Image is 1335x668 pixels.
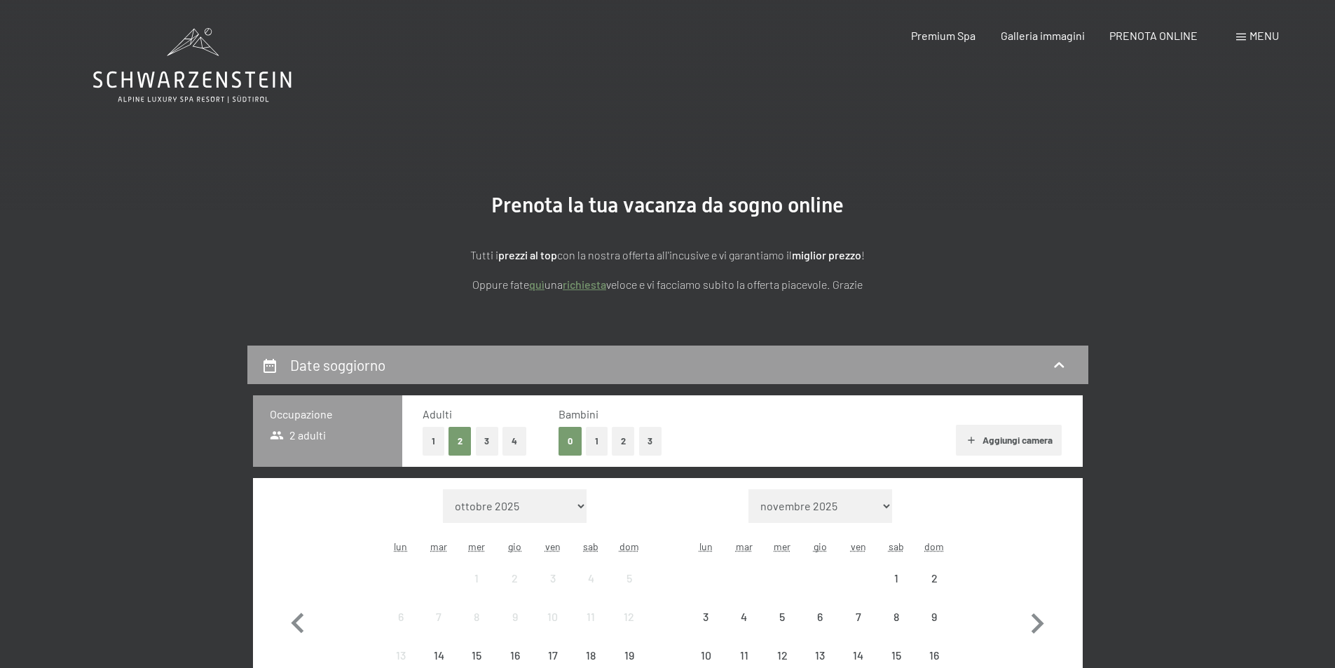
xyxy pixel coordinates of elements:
div: 7 [421,611,456,646]
div: 4 [727,611,762,646]
div: 5 [765,611,800,646]
div: Sat Nov 08 2025 [877,598,915,636]
div: 12 [611,611,646,646]
div: 1 [459,573,494,608]
div: Sat Oct 11 2025 [572,598,610,636]
div: Sat Oct 04 2025 [572,559,610,597]
div: Sun Nov 02 2025 [915,559,953,597]
abbr: venerdì [545,540,561,552]
h3: Occupazione [270,407,385,422]
button: 2 [612,427,635,456]
div: Sun Nov 09 2025 [915,598,953,636]
div: 6 [383,611,418,646]
div: arrivo/check-in non effettuabile [534,559,572,597]
span: Adulti [423,407,452,421]
div: arrivo/check-in non effettuabile [725,598,763,636]
div: arrivo/check-in non effettuabile [458,598,495,636]
div: arrivo/check-in non effettuabile [915,598,953,636]
abbr: mercoledì [774,540,790,552]
p: Oppure fate una veloce e vi facciamo subito la offerta piacevole. Grazie [317,275,1018,294]
h2: Date soggiorno [290,356,385,374]
button: 3 [639,427,662,456]
abbr: mercoledì [468,540,485,552]
div: arrivo/check-in non effettuabile [572,598,610,636]
div: Tue Oct 07 2025 [420,598,458,636]
div: Mon Oct 06 2025 [382,598,420,636]
abbr: venerdì [851,540,866,552]
span: Bambini [559,407,598,421]
button: Aggiungi camera [956,425,1062,456]
div: Mon Nov 03 2025 [687,598,725,636]
div: arrivo/check-in non effettuabile [801,598,839,636]
div: arrivo/check-in non effettuabile [877,598,915,636]
abbr: martedì [430,540,447,552]
div: arrivo/check-in non effettuabile [610,559,648,597]
span: 2 adulti [270,428,327,443]
div: 1 [879,573,914,608]
div: 3 [688,611,723,646]
span: Menu [1250,29,1279,42]
div: Thu Oct 02 2025 [496,559,534,597]
button: 4 [502,427,526,456]
a: PRENOTA ONLINE [1109,29,1198,42]
div: 7 [840,611,875,646]
div: 5 [611,573,646,608]
div: arrivo/check-in non effettuabile [496,559,534,597]
button: 1 [586,427,608,456]
div: Fri Oct 10 2025 [534,598,572,636]
button: 2 [449,427,472,456]
div: 8 [879,611,914,646]
div: arrivo/check-in non effettuabile [915,559,953,597]
div: Fri Nov 07 2025 [839,598,877,636]
abbr: domenica [924,540,944,552]
div: arrivo/check-in non effettuabile [458,559,495,597]
abbr: lunedì [394,540,407,552]
abbr: sabato [889,540,904,552]
button: 0 [559,427,582,456]
div: Sun Oct 12 2025 [610,598,648,636]
div: 9 [498,611,533,646]
div: arrivo/check-in non effettuabile [572,559,610,597]
div: arrivo/check-in non effettuabile [763,598,801,636]
div: Wed Oct 08 2025 [458,598,495,636]
span: Prenota la tua vacanza da sogno online [491,193,844,217]
div: 4 [573,573,608,608]
div: Wed Oct 01 2025 [458,559,495,597]
div: 2 [917,573,952,608]
button: 1 [423,427,444,456]
div: Tue Nov 04 2025 [725,598,763,636]
div: 2 [498,573,533,608]
div: Thu Oct 09 2025 [496,598,534,636]
div: Thu Nov 06 2025 [801,598,839,636]
a: quì [529,278,545,291]
div: 11 [573,611,608,646]
div: 9 [917,611,952,646]
abbr: giovedì [814,540,827,552]
div: arrivo/check-in non effettuabile [687,598,725,636]
div: 3 [535,573,570,608]
div: arrivo/check-in non effettuabile [420,598,458,636]
div: arrivo/check-in non effettuabile [610,598,648,636]
div: 6 [802,611,837,646]
div: arrivo/check-in non effettuabile [877,559,915,597]
div: 10 [535,611,570,646]
div: Sun Oct 05 2025 [610,559,648,597]
button: 3 [476,427,499,456]
abbr: domenica [619,540,639,552]
strong: prezzi al top [498,248,557,261]
p: Tutti i con la nostra offerta all'incusive e vi garantiamo il ! [317,246,1018,264]
div: Sat Nov 01 2025 [877,559,915,597]
div: 8 [459,611,494,646]
div: arrivo/check-in non effettuabile [496,598,534,636]
div: arrivo/check-in non effettuabile [382,598,420,636]
div: arrivo/check-in non effettuabile [534,598,572,636]
div: Fri Oct 03 2025 [534,559,572,597]
a: Galleria immagini [1001,29,1085,42]
strong: miglior prezzo [792,248,861,261]
div: arrivo/check-in non effettuabile [839,598,877,636]
abbr: lunedì [699,540,713,552]
a: Premium Spa [911,29,975,42]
